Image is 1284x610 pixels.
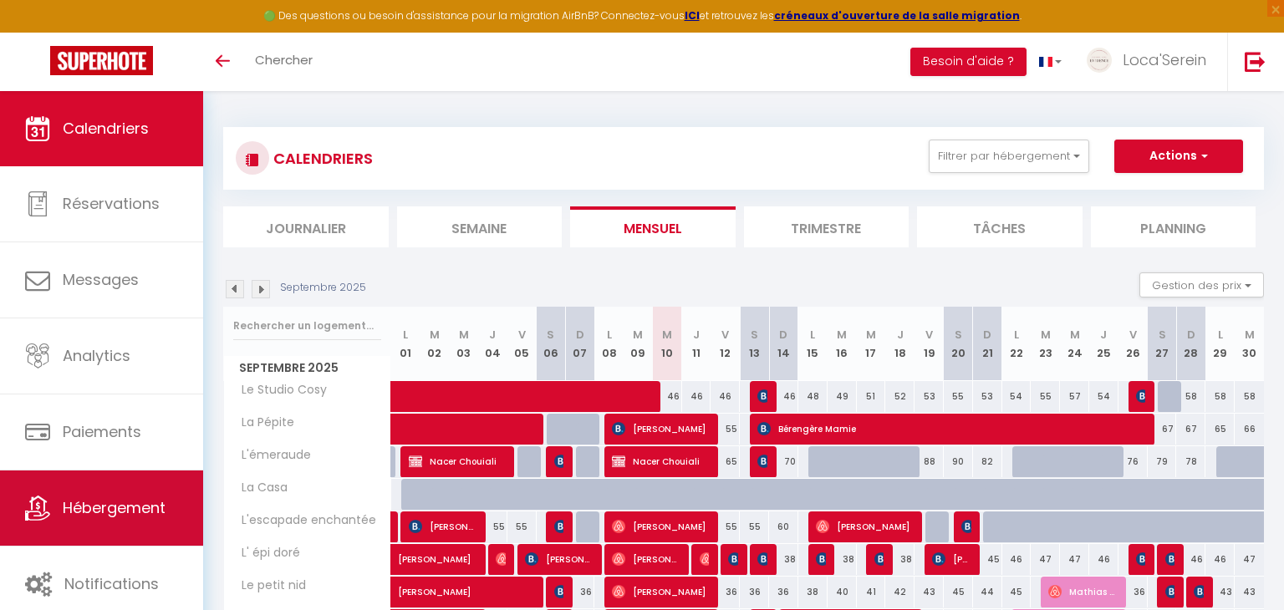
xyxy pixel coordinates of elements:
[917,206,1083,247] li: Tâches
[973,446,1002,477] div: 82
[653,307,682,381] th: 10
[769,511,798,542] div: 60
[1100,327,1107,343] abbr: J
[915,446,944,477] div: 88
[973,307,1002,381] th: 21
[798,381,828,412] div: 48
[1041,327,1051,343] abbr: M
[507,307,537,381] th: 05
[973,544,1002,575] div: 45
[420,307,449,381] th: 02
[740,511,769,542] div: 55
[64,573,159,594] span: Notifications
[570,206,736,247] li: Mensuel
[554,576,564,607] span: [PERSON_NAME]
[1031,381,1060,412] div: 55
[227,511,380,530] span: L'escapade enchantée
[624,307,653,381] th: 09
[828,544,857,575] div: 38
[227,577,310,595] span: Le petit nid
[1176,381,1205,412] div: 58
[915,381,944,412] div: 53
[1194,576,1204,607] span: [PERSON_NAME]
[409,511,477,542] span: [PERSON_NAME]
[1235,577,1264,607] div: 43
[885,307,915,381] th: 18
[955,327,962,343] abbr: S
[1245,327,1255,343] abbr: M
[430,327,440,343] abbr: M
[910,48,1027,76] button: Besoin d'aide ?
[594,307,624,381] th: 08
[537,307,566,381] th: 06
[518,327,526,343] abbr: V
[769,381,798,412] div: 46
[1136,543,1146,575] span: [PERSON_NAME]
[233,311,381,341] input: Rechercher un logement...
[1002,307,1032,381] th: 22
[1148,414,1177,445] div: 67
[711,577,740,607] div: 36
[547,327,554,343] abbr: S
[1118,307,1148,381] th: 26
[1165,576,1175,607] span: [PERSON_NAME]
[554,445,564,477] span: [PERSON_NAME]
[828,381,857,412] div: 49
[224,356,390,380] span: Septembre 2025
[1129,327,1137,343] abbr: V
[1089,544,1118,575] div: 46
[932,543,971,575] span: [PERSON_NAME]
[682,307,711,381] th: 11
[525,543,594,575] span: [PERSON_NAME] [PERSON_NAME]
[662,327,672,343] abbr: M
[769,544,798,575] div: 38
[1159,327,1166,343] abbr: S
[1118,577,1148,607] div: 36
[1187,327,1195,343] abbr: D
[769,307,798,381] th: 14
[1136,380,1146,412] span: [PERSON_NAME]
[633,327,643,343] abbr: M
[944,307,973,381] th: 20
[612,445,710,477] span: Nacer Chouiali
[612,576,710,607] span: [PERSON_NAME]
[944,381,973,412] div: 55
[1070,327,1080,343] abbr: M
[711,414,740,445] div: 55
[866,327,876,343] abbr: M
[885,544,915,575] div: 38
[227,381,331,399] span: Le Studio Cosy
[269,140,373,177] h3: CALENDRIERS
[757,413,1148,445] span: Bérengère Mamie
[409,445,507,477] span: Nacer Chouiali
[1176,446,1205,477] div: 78
[757,380,767,412] span: [PERSON_NAME]
[1087,48,1112,73] img: ...
[63,497,166,518] span: Hébergement
[798,577,828,607] div: 38
[1123,49,1206,70] span: Loca'Serein
[1114,140,1243,173] button: Actions
[685,8,700,23] a: ICI
[398,535,513,567] span: [PERSON_NAME]
[700,543,710,575] span: [PERSON_NAME]
[223,206,389,247] li: Journalier
[1060,381,1089,412] div: 57
[774,8,1020,23] a: créneaux d'ouverture de la salle migration
[63,269,139,290] span: Messages
[1060,307,1089,381] th: 24
[757,445,767,477] span: [PERSON_NAME]
[280,280,366,296] p: Septembre 2025
[744,206,909,247] li: Trimestre
[478,511,507,542] div: 55
[227,479,292,497] span: La Casa
[50,46,153,75] img: Super Booking
[1002,381,1032,412] div: 54
[973,577,1002,607] div: 44
[1089,381,1118,412] div: 54
[857,381,886,412] div: 51
[1014,327,1019,343] abbr: L
[757,543,767,575] span: [PERSON_NAME]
